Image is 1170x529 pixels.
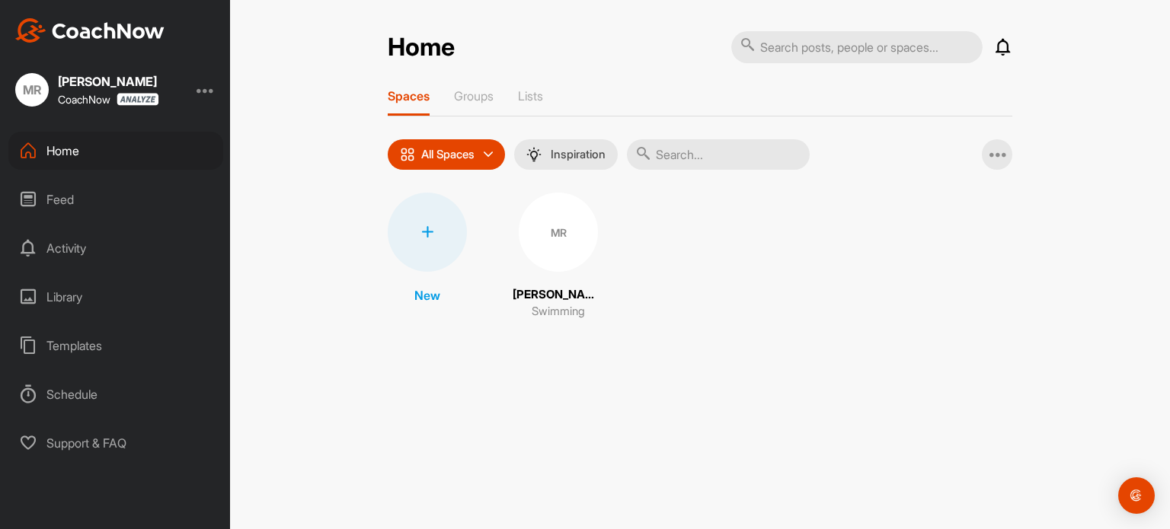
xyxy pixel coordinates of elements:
div: [PERSON_NAME] [58,75,159,88]
img: CoachNow analyze [117,93,159,106]
p: Groups [454,88,494,104]
div: MR [15,73,49,107]
div: MR [519,193,598,272]
img: menuIcon [526,147,542,162]
p: Lists [518,88,543,104]
p: Swimming [532,303,585,320]
div: Activity [8,229,223,267]
div: Feed [8,180,223,218]
p: Inspiration [551,148,606,161]
p: New [414,286,440,304]
div: Home [8,132,223,170]
p: [PERSON_NAME] [513,286,604,304]
input: Search... [627,139,810,170]
p: Spaces [388,88,430,104]
div: CoachNow [58,93,159,106]
p: All Spaces [421,148,475,161]
h2: Home [388,33,455,62]
div: Templates [8,327,223,365]
input: Search posts, people or spaces... [731,31,983,63]
div: Schedule [8,375,223,413]
div: Open Intercom Messenger [1118,477,1155,514]
a: MR[PERSON_NAME]Swimming [513,193,604,320]
img: icon [400,147,415,162]
div: Support & FAQ [8,424,223,462]
img: CoachNow [15,18,165,43]
div: Library [8,278,223,316]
